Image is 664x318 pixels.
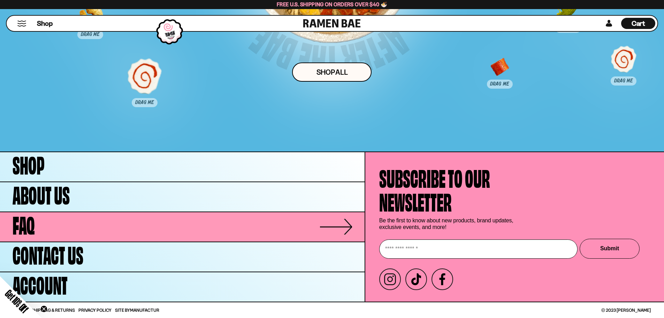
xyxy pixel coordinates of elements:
a: Manufactur [130,307,159,313]
a: Privacy Policy [78,308,112,312]
a: Cart [621,16,655,31]
span: About Us [13,182,70,205]
a: Shop [37,18,53,29]
span: Shop [13,151,45,175]
span: Site By [115,308,159,312]
p: Be the first to know about new products, brand updates, exclusive events, and more! [379,217,519,230]
span: Get 10% Off [3,288,30,315]
a: Shipping & Returns [31,308,75,312]
button: Submit [580,239,640,259]
button: Close teaser [40,305,47,312]
span: Free U.S. Shipping on Orders over $40 🍜 [277,1,387,8]
h4: Subscribe to our newsletter [379,165,490,212]
span: Cart [632,19,645,28]
a: Shop ALl [292,62,372,82]
span: Shop [37,19,53,28]
span: FAQ [13,212,35,235]
span: Contact Us [13,242,83,265]
input: Enter your email [379,239,578,259]
span: © 2023 [PERSON_NAME] [601,308,651,312]
button: Mobile Menu Trigger [17,21,26,27]
span: Account [13,272,68,295]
